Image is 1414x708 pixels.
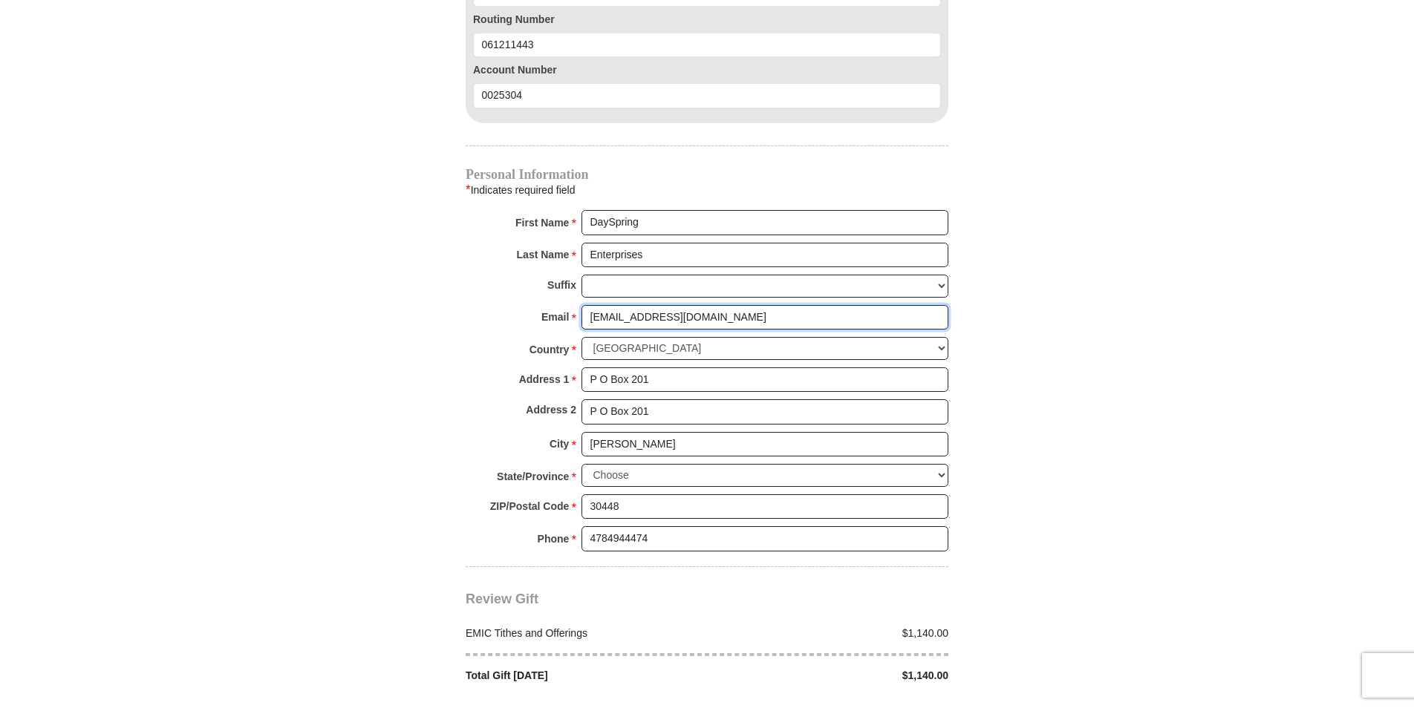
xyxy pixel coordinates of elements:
strong: State/Province [497,466,569,487]
label: Routing Number [473,12,941,27]
strong: First Name [515,212,569,233]
strong: Last Name [517,244,570,265]
strong: Email [541,307,569,327]
strong: ZIP/Postal Code [490,496,570,517]
label: Account Number [473,62,941,78]
div: Indicates required field [466,180,948,200]
span: Review Gift [466,591,538,606]
div: $1,140.00 [707,668,957,684]
h4: Personal Information [466,168,948,180]
strong: Country [530,339,570,360]
strong: Address 1 [519,369,570,390]
strong: Phone [538,528,570,549]
div: EMIC Tithes and Offerings [458,626,708,641]
strong: Suffix [547,275,576,295]
strong: City [550,433,569,454]
strong: Address 2 [526,399,576,420]
div: $1,140.00 [707,626,957,641]
div: Total Gift [DATE] [458,668,708,684]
